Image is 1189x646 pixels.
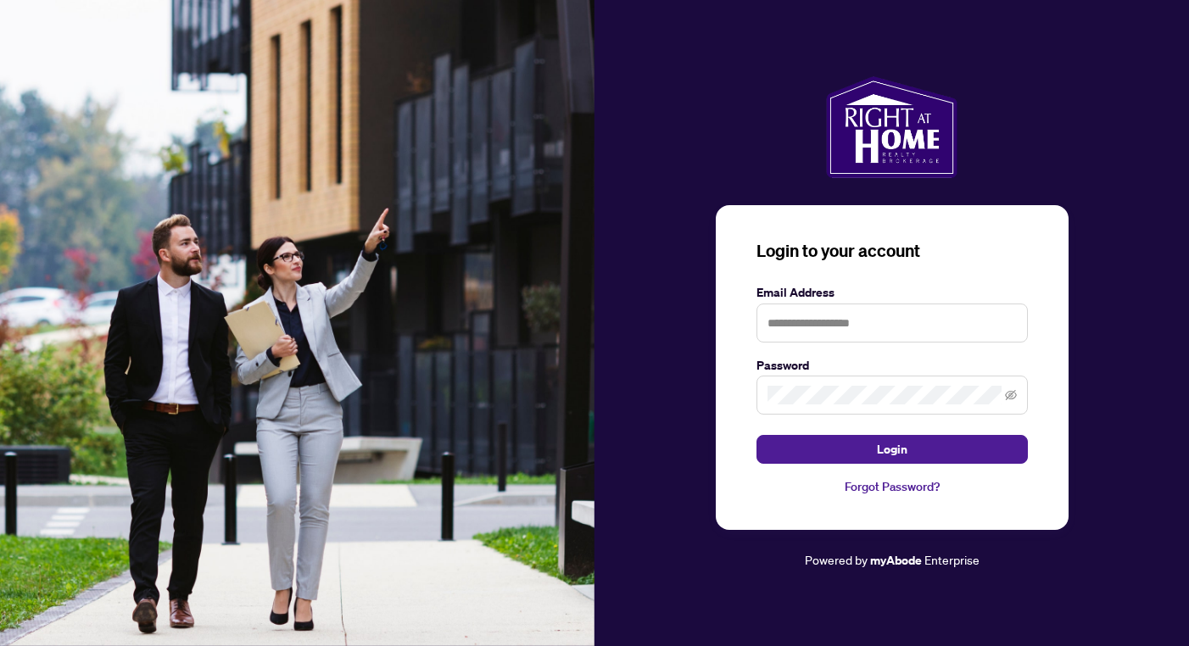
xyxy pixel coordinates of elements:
span: Powered by [805,552,868,567]
button: Login [756,435,1028,464]
span: Enterprise [924,552,980,567]
span: Login [877,436,907,463]
a: myAbode [870,551,922,570]
label: Password [756,356,1028,375]
a: Forgot Password? [756,477,1028,496]
label: Email Address [756,283,1028,302]
span: eye-invisible [1005,389,1017,401]
img: ma-logo [826,76,957,178]
h3: Login to your account [756,239,1028,263]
